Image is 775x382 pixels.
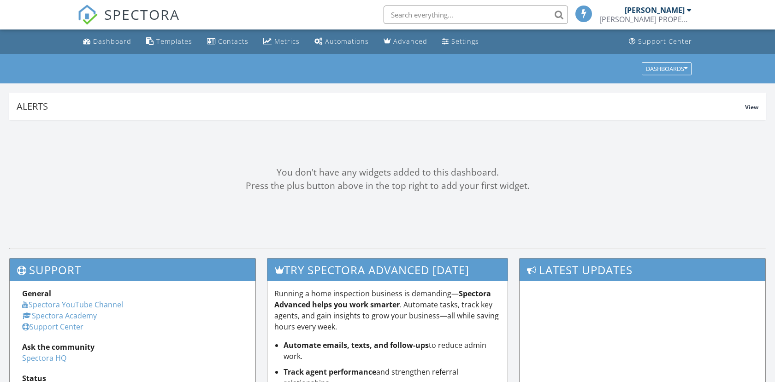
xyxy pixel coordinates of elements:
[646,65,687,72] div: Dashboards
[104,5,180,24] span: SPECTORA
[9,179,766,193] div: Press the plus button above in the top right to add your first widget.
[22,300,123,310] a: Spectora YouTube Channel
[284,340,429,350] strong: Automate emails, texts, and follow-ups
[22,322,83,332] a: Support Center
[156,37,192,46] div: Templates
[745,103,758,111] span: View
[22,311,97,321] a: Spectora Academy
[274,37,300,46] div: Metrics
[17,100,745,112] div: Alerts
[267,259,508,281] h3: Try spectora advanced [DATE]
[451,37,479,46] div: Settings
[284,340,501,362] li: to reduce admin work.
[599,15,692,24] div: LARKIN PROPERTY INSPECTION AND MANAGEMENT, LLC
[10,259,255,281] h3: Support
[142,33,196,50] a: Templates
[325,37,369,46] div: Automations
[22,353,66,363] a: Spectora HQ
[77,12,180,32] a: SPECTORA
[79,33,135,50] a: Dashboard
[22,288,51,299] strong: General
[274,288,491,310] strong: Spectora Advanced helps you work smarter
[93,37,131,46] div: Dashboard
[625,6,685,15] div: [PERSON_NAME]
[203,33,252,50] a: Contacts
[642,62,692,75] button: Dashboards
[311,33,373,50] a: Automations (Basic)
[520,259,765,281] h3: Latest Updates
[384,6,568,24] input: Search everything...
[625,33,696,50] a: Support Center
[9,166,766,179] div: You don't have any widgets added to this dashboard.
[284,367,376,377] strong: Track agent performance
[438,33,483,50] a: Settings
[274,288,501,332] p: Running a home inspection business is demanding— . Automate tasks, track key agents, and gain ins...
[638,37,692,46] div: Support Center
[260,33,303,50] a: Metrics
[218,37,248,46] div: Contacts
[77,5,98,25] img: The Best Home Inspection Software - Spectora
[393,37,427,46] div: Advanced
[22,341,243,353] div: Ask the community
[380,33,431,50] a: Advanced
